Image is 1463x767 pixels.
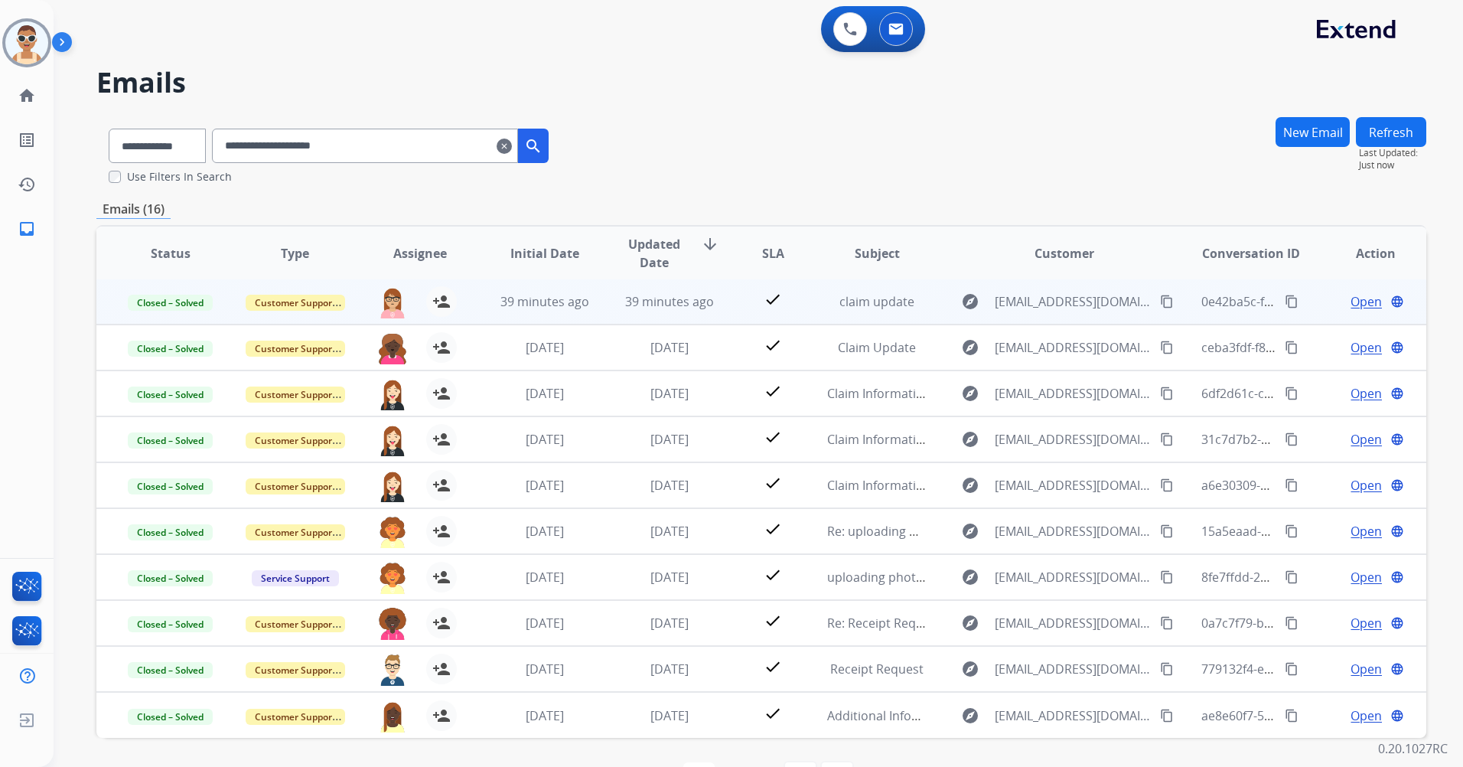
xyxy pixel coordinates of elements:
[625,293,714,310] span: 39 minutes ago
[246,432,345,449] span: Customer Support
[1351,568,1382,586] span: Open
[1035,244,1094,263] span: Customer
[526,523,564,540] span: [DATE]
[1390,432,1404,446] mat-icon: language
[1351,707,1382,725] span: Open
[961,476,979,494] mat-icon: explore
[764,658,782,676] mat-icon: check
[1202,244,1300,263] span: Conversation ID
[1285,295,1298,308] mat-icon: content_copy
[1285,478,1298,492] mat-icon: content_copy
[1201,293,1432,310] span: 0e42ba5c-fd67-4d60-93b6-8f5790c98411
[377,654,408,686] img: agent-avatar
[432,660,451,678] mat-icon: person_add
[1160,524,1174,538] mat-icon: content_copy
[1160,709,1174,723] mat-icon: content_copy
[1390,387,1404,400] mat-icon: language
[995,430,1152,449] span: [EMAIL_ADDRESS][DOMAIN_NAME]
[620,235,689,272] span: Updated Date
[1351,384,1382,403] span: Open
[995,522,1152,540] span: [EMAIL_ADDRESS][DOMAIN_NAME]
[127,169,232,184] label: Use Filters In Search
[701,235,719,253] mat-icon: arrow_downward
[432,430,451,449] mat-icon: person_add
[1285,341,1298,354] mat-icon: content_copy
[151,244,191,263] span: Status
[827,523,950,540] span: Re: uploading photos
[1351,522,1382,540] span: Open
[96,200,171,219] p: Emails (16)
[995,384,1152,403] span: [EMAIL_ADDRESS][DOMAIN_NAME]
[650,707,689,724] span: [DATE]
[1201,661,1431,677] span: 779132f4-ed90-4dbf-b215-aa1ee30f6c2b
[764,612,782,630] mat-icon: check
[1285,709,1298,723] mat-icon: content_copy
[1359,147,1426,159] span: Last Updated:
[432,568,451,586] mat-icon: person_add
[432,292,451,311] mat-icon: person_add
[1160,387,1174,400] mat-icon: content_copy
[1201,477,1439,494] span: a6e30309-02df-4ea7-8250-bd0b6d623da8
[432,476,451,494] mat-icon: person_add
[377,516,408,548] img: agent-avatar
[128,387,213,403] span: Closed – Solved
[128,341,213,357] span: Closed – Solved
[432,338,451,357] mat-icon: person_add
[1201,339,1426,356] span: ceba3fdf-f807-4bc8-a373-842ef2ca749d
[524,137,543,155] mat-icon: search
[246,709,345,725] span: Customer Support
[650,661,689,677] span: [DATE]
[961,614,979,632] mat-icon: explore
[1390,478,1404,492] mat-icon: language
[526,477,564,494] span: [DATE]
[128,616,213,632] span: Closed – Solved
[526,661,564,677] span: [DATE]
[128,295,213,311] span: Closed – Solved
[827,431,931,448] span: Claim Information
[764,566,782,584] mat-icon: check
[1390,341,1404,354] mat-icon: language
[1351,476,1382,494] span: Open
[377,608,408,640] img: agent-avatar
[1160,432,1174,446] mat-icon: content_copy
[961,660,979,678] mat-icon: explore
[650,615,689,632] span: [DATE]
[764,382,782,400] mat-icon: check
[995,660,1152,678] span: [EMAIL_ADDRESS][DOMAIN_NAME]
[995,707,1152,725] span: [EMAIL_ADDRESS][DOMAIN_NAME]
[1285,432,1298,446] mat-icon: content_copy
[1160,295,1174,308] mat-icon: content_copy
[18,175,36,194] mat-icon: history
[961,338,979,357] mat-icon: explore
[1285,524,1298,538] mat-icon: content_copy
[650,569,689,586] span: [DATE]
[1378,739,1448,758] p: 0.20.1027RC
[246,387,345,403] span: Customer Support
[1390,616,1404,630] mat-icon: language
[827,477,931,494] span: Claim Information
[377,424,408,456] img: agent-avatar
[827,707,958,724] span: Additional Information
[764,428,782,446] mat-icon: check
[1285,387,1298,400] mat-icon: content_copy
[961,522,979,540] mat-icon: explore
[1160,662,1174,676] mat-icon: content_copy
[1285,662,1298,676] mat-icon: content_copy
[377,378,408,410] img: agent-avatar
[526,615,564,632] span: [DATE]
[764,290,782,308] mat-icon: check
[764,704,782,723] mat-icon: check
[764,520,782,538] mat-icon: check
[1390,524,1404,538] mat-icon: language
[1302,227,1426,280] th: Action
[526,385,564,402] span: [DATE]
[1351,614,1382,632] span: Open
[526,707,564,724] span: [DATE]
[432,614,451,632] mat-icon: person_add
[526,569,564,586] span: [DATE]
[1351,292,1382,311] span: Open
[764,336,782,354] mat-icon: check
[855,244,900,263] span: Subject
[128,432,213,449] span: Closed – Solved
[1201,569,1426,586] span: 8fe7ffdd-2ecf-464c-9ad8-d40c27932758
